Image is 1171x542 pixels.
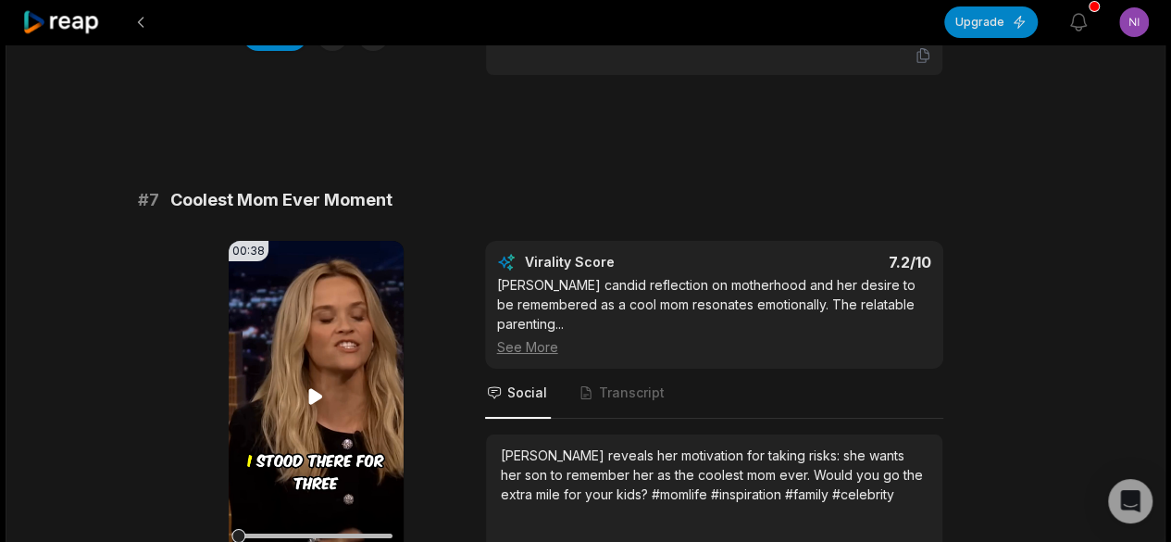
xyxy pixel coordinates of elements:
[1108,479,1152,523] div: Open Intercom Messenger
[507,384,547,402] span: Social
[599,384,665,402] span: Transcript
[485,369,943,419] nav: Tabs
[732,253,931,271] div: 7.2 /10
[138,187,159,213] span: # 7
[497,275,931,357] div: [PERSON_NAME] candid reflection on motherhood and her desire to be remembered as a cool mom reson...
[497,337,931,357] div: See More
[170,187,392,213] span: Coolest Mom Ever Moment
[525,253,724,271] div: Virality Score
[501,446,928,504] div: [PERSON_NAME] reveals her motivation for taking risks: she wants her son to remember her as the c...
[944,6,1038,38] button: Upgrade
